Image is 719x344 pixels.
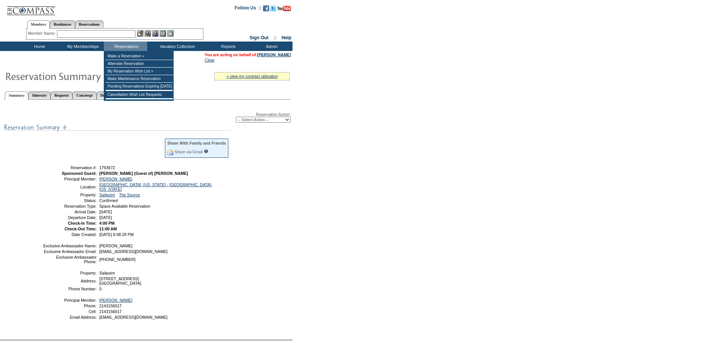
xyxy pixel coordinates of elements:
td: Exclusive Ambassador Email: [43,249,97,254]
span: 4:00 PM [99,221,114,225]
a: Itinerary [28,91,51,99]
td: Principal Member: [43,298,97,302]
a: [PERSON_NAME] [99,298,132,302]
img: Reservations [160,30,166,37]
a: Requests [51,91,72,99]
span: 11:00 AM [99,227,117,231]
strong: Sponsored Guest: [62,171,97,176]
span: 1793672 [99,165,115,170]
td: Email Address: [43,315,97,319]
td: Pending Reservations Expiring [DATE] [106,83,173,90]
a: Subscribe to our YouTube Channel [277,8,291,12]
span: Sailpoint [99,271,115,275]
td: Reservations [104,42,147,51]
td: Cell: [43,309,97,314]
img: Reservaton Summary [5,68,156,83]
img: Impersonate [152,30,159,37]
a: » view my contract utilization [226,74,278,79]
td: Property: [43,193,97,197]
a: Follow us on Twitter [270,8,276,12]
td: Reservation #: [43,165,97,170]
td: Make a Reservation » [106,52,173,60]
span: [PERSON_NAME] [99,244,132,248]
td: Cancellation Wish List Requests [106,91,173,99]
td: Principal Member: [43,177,97,181]
input: What is this? [204,149,208,153]
span: Confirmed [99,198,118,203]
td: Phone: [43,304,97,308]
a: Concierge [72,91,96,99]
td: Phone Number: [43,287,97,291]
a: [GEOGRAPHIC_DATA], [US_STATE] - [GEOGRAPHIC_DATA], [US_STATE] [99,182,212,191]
a: Residences [50,20,75,28]
a: [PERSON_NAME] [257,52,291,57]
img: Become our fan on Facebook [263,5,269,11]
td: Vacation Collection [147,42,206,51]
span: [DATE] 6:08:28 PM [99,232,134,237]
div: Reservation Action: [4,112,291,123]
td: Reservation Type: [43,204,97,208]
span: 2143156017 [99,309,122,314]
a: Help [282,35,291,40]
img: Subscribe to our YouTube Channel [277,6,291,11]
strong: Check-In Time: [68,221,97,225]
td: Location: [43,182,97,191]
td: Alternate Reservation [106,60,173,68]
img: b_calculator.gif [167,30,174,37]
td: Follow Us :: [235,5,262,14]
span: You are acting on behalf of: [205,52,291,57]
td: My Reservation Wish List » [106,68,173,75]
a: Share via Email [174,150,203,154]
a: The Source [119,193,140,197]
td: Date Created: [43,232,97,237]
td: Departure Date: [43,215,97,220]
span: [EMAIL_ADDRESS][DOMAIN_NAME] [99,249,168,254]
span: [STREET_ADDRESS] [GEOGRAPHIC_DATA] [99,276,141,285]
img: Follow us on Twitter [270,5,276,11]
td: Exclusive Ambassador Phone: [43,255,97,264]
td: Reports [206,42,249,51]
td: Admin [249,42,293,51]
span: [DATE] [99,215,112,220]
td: Arrival Date: [43,210,97,214]
td: Exclusive Ambassador Name: [43,244,97,248]
span: 2143156017 [99,304,122,308]
strong: Check-Out Time: [65,227,97,231]
div: Member Name: [28,30,57,37]
img: View [145,30,151,37]
td: Status: [43,198,97,203]
a: Become our fan on Facebook [263,8,269,12]
a: Sailpoint [99,193,115,197]
img: subTtlResSummary.gif [4,123,230,132]
a: [PERSON_NAME] [99,177,132,181]
span: 0 [99,287,102,291]
a: Members [27,20,50,29]
a: Detail [97,91,114,99]
span: [DATE] [99,210,112,214]
span: Space Available Reservation [99,204,150,208]
td: Make Maintenance Reservation [106,75,173,83]
a: Sign Out [249,35,268,40]
span: [PHONE_NUMBER] [99,257,135,262]
td: Address: [43,276,97,285]
a: Clear [205,58,214,62]
div: Share With Family and Friends [167,141,226,145]
span: [EMAIL_ADDRESS][DOMAIN_NAME] [99,315,168,319]
span: [PERSON_NAME] (Guest of) [PERSON_NAME] [99,171,188,176]
span: :: [274,35,277,40]
a: Summary [5,91,28,100]
td: My Memberships [60,42,104,51]
td: Property: [43,271,97,275]
td: Home [17,42,60,51]
img: b_edit.gif [137,30,143,37]
a: Reservations [75,20,103,28]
